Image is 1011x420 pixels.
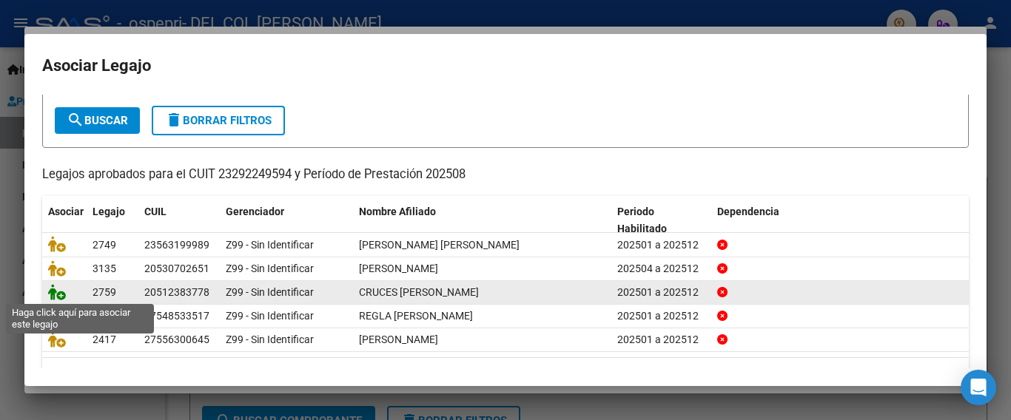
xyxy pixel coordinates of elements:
div: 20530702651 [144,260,209,277]
span: 2749 [93,239,116,251]
datatable-header-cell: Asociar [42,196,87,245]
div: 20512383778 [144,284,209,301]
span: IBARRA BALTASAR LUCA [359,262,438,274]
h2: Asociar Legajo [42,52,969,80]
a: go to first page [789,368,817,385]
span: Z99 - Sin Identificar [226,286,314,298]
li: page 2 [874,364,896,389]
span: REGLA ALMA FRANCESCA [359,310,473,322]
div: 202501 a 202512 [617,237,705,254]
button: Buscar [55,107,140,134]
a: go to next page [899,368,927,385]
span: Legajo [93,206,125,217]
div: 27556300645 [144,331,209,348]
datatable-header-cell: Gerenciador [220,196,353,245]
span: Asociar [48,206,84,217]
div: 202501 a 202512 [617,308,705,325]
mat-icon: delete [165,111,183,129]
a: 1 [854,368,872,385]
div: 7 registros [42,358,225,395]
button: Borrar Filtros [152,106,285,135]
mat-icon: search [67,111,84,129]
div: 27548533517 [144,308,209,325]
span: ALARCON ESCALONA BAUTISTA ALFONSO [359,239,520,251]
span: 3135 [93,262,116,274]
div: 202501 a 202512 [617,331,705,348]
span: 2607 [93,310,116,322]
datatable-header-cell: CUIL [138,196,220,245]
a: go to previous page [822,368,850,385]
span: Periodo Habilitado [617,206,667,234]
span: CUIL [144,206,167,217]
span: CONTRERAS LUISANA JULIETA [359,333,438,345]
p: Legajos aprobados para el CUIT 23292249594 y Período de Prestación 202508 [42,166,969,184]
div: 23563199989 [144,237,209,254]
span: Z99 - Sin Identificar [226,310,314,322]
a: go to last page [931,368,959,385]
span: Z99 - Sin Identificar [226,333,314,345]
div: 202504 a 202512 [617,260,705,277]
span: Borrar Filtros [165,114,272,127]
datatable-header-cell: Periodo Habilitado [611,196,711,245]
span: CRUCES PEDRO DANTE [359,286,479,298]
datatable-header-cell: Legajo [87,196,138,245]
span: Buscar [67,114,128,127]
li: page 1 [852,364,874,389]
div: 202501 a 202512 [617,284,705,301]
span: Z99 - Sin Identificar [226,262,314,274]
span: Gerenciador [226,206,284,217]
span: 2417 [93,333,116,345]
datatable-header-cell: Nombre Afiliado [353,196,611,245]
span: Nombre Afiliado [359,206,436,217]
div: Open Intercom Messenger [961,370,996,405]
span: Dependencia [717,206,779,217]
datatable-header-cell: Dependencia [711,196,970,245]
span: Z99 - Sin Identificar [226,239,314,251]
a: 2 [876,368,894,385]
span: 2759 [93,286,116,298]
